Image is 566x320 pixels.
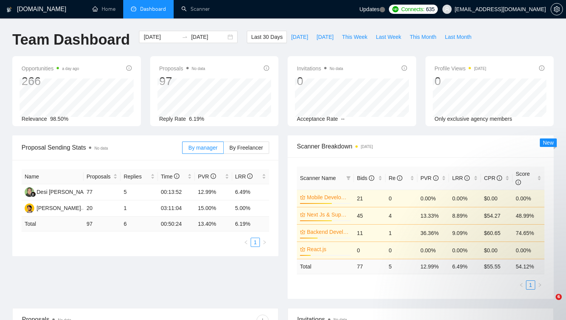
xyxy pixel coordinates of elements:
[405,31,440,43] button: This Month
[512,190,544,207] td: 0.00%
[191,33,226,41] input: End date
[464,175,470,181] span: info-circle
[556,294,562,300] span: 6
[474,67,486,71] time: [DATE]
[192,67,205,71] span: No data
[300,229,305,235] span: crown
[445,33,471,41] span: Last Month
[174,173,179,179] span: info-circle
[287,31,312,43] button: [DATE]
[84,169,121,184] th: Proposals
[512,224,544,242] td: 74.65%
[512,207,544,224] td: 48.99%
[449,190,481,207] td: 0.00%
[410,33,436,41] span: This Month
[307,245,349,253] a: React.js
[62,67,79,71] time: a day ago
[385,190,417,207] td: 0
[300,212,305,217] span: crown
[241,238,251,247] li: Previous Page
[244,240,248,245] span: left
[92,6,116,12] a: homeHome
[159,74,205,88] div: 97
[181,6,210,12] a: searchScanner
[372,31,405,43] button: Last Week
[369,175,374,181] span: info-circle
[247,31,287,43] button: Last 30 Days
[543,140,554,146] span: New
[297,74,343,88] div: 0
[195,200,232,217] td: 15.00%
[449,207,481,224] td: 8.89%
[300,195,305,200] span: crown
[195,217,232,232] td: 13.40 %
[392,6,399,12] img: upwork-logo.png
[22,169,84,184] th: Name
[37,204,81,212] div: [PERSON_NAME]
[444,7,450,12] span: user
[22,143,182,152] span: Proposal Sending Stats
[385,224,417,242] td: 1
[297,259,354,274] td: Total
[195,184,232,200] td: 12.99%
[341,116,345,122] span: --
[539,65,544,71] span: info-circle
[330,67,343,71] span: No data
[361,145,373,149] time: [DATE]
[264,65,269,71] span: info-circle
[188,145,217,151] span: By manager
[25,187,34,197] img: DW
[158,184,195,200] td: 00:13:52
[262,240,267,245] span: right
[402,65,407,71] span: info-circle
[516,180,521,185] span: info-circle
[84,217,121,232] td: 97
[338,31,372,43] button: This Week
[316,33,333,41] span: [DATE]
[481,207,513,224] td: $54.27
[22,74,79,88] div: 266
[251,238,260,247] li: 1
[481,224,513,242] td: $60.65
[232,217,270,232] td: 6.19 %
[232,184,270,200] td: 6.49%
[307,228,349,236] a: Backend Development Python and Go
[449,242,481,259] td: 0.00%
[417,224,449,242] td: 36.36%
[484,175,502,181] span: CPR
[260,238,269,247] button: right
[94,146,108,150] span: No data
[440,31,476,43] button: Last Month
[354,242,386,259] td: 0
[161,173,179,180] span: Time
[551,6,563,12] a: setting
[417,242,449,259] td: 0.00%
[37,188,93,196] div: Desi [PERSON_NAME]
[401,5,424,13] span: Connects:
[25,203,34,213] img: TN
[420,175,439,181] span: PVR
[126,65,132,71] span: info-circle
[376,33,401,41] span: Last Week
[30,192,36,197] img: gigradar-bm.png
[359,6,379,12] span: Updates
[131,6,136,12] span: dashboard
[512,242,544,259] td: 0.00%
[433,175,439,181] span: info-circle
[497,175,502,181] span: info-circle
[211,173,216,179] span: info-circle
[388,175,402,181] span: Re
[540,294,558,312] iframe: Intercom live chat
[312,31,338,43] button: [DATE]
[158,200,195,217] td: 03:11:04
[22,217,84,232] td: Total
[551,6,563,12] span: setting
[449,224,481,242] td: 9.09%
[342,33,367,41] span: This Week
[22,64,79,73] span: Opportunities
[417,207,449,224] td: 13.33%
[247,173,253,179] span: info-circle
[297,142,544,151] span: Scanner Breakdown
[481,190,513,207] td: $0.00
[251,33,283,41] span: Last 30 Days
